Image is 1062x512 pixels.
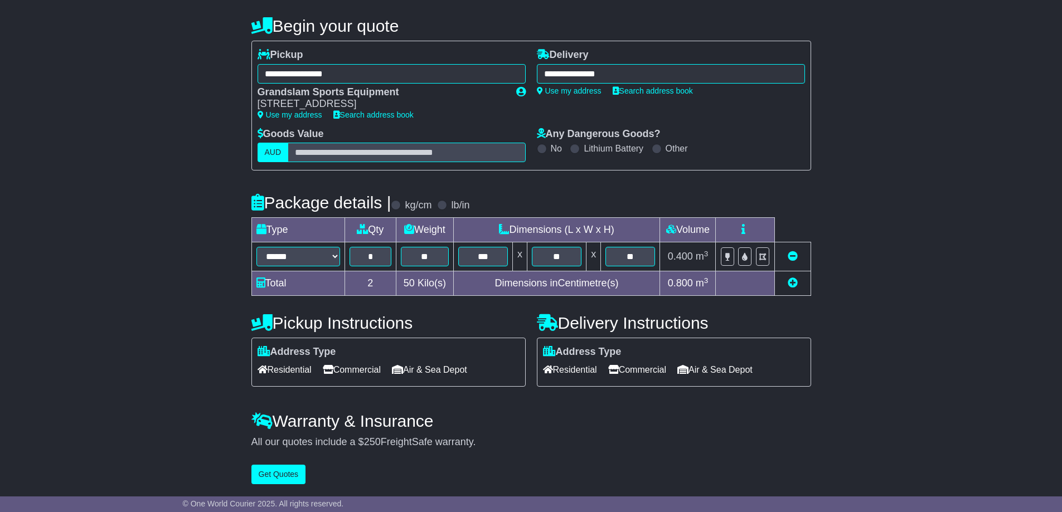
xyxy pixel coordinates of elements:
h4: Warranty & Insurance [251,412,811,430]
span: m [696,251,709,262]
span: 50 [404,277,415,289]
td: Dimensions in Centimetre(s) [453,271,660,296]
td: Kilo(s) [396,271,454,296]
label: Lithium Battery [584,143,643,154]
h4: Delivery Instructions [537,314,811,332]
td: Qty [345,218,396,242]
a: Use my address [537,86,602,95]
sup: 3 [704,276,709,285]
label: Pickup [258,49,303,61]
td: 2 [345,271,396,296]
td: Volume [660,218,716,242]
label: Address Type [258,346,336,358]
a: Add new item [788,277,798,289]
sup: 3 [704,250,709,258]
label: AUD [258,143,289,162]
label: lb/in [451,199,469,212]
div: Grandslam Sports Equipment [258,86,505,99]
span: Residential [258,361,312,378]
label: Any Dangerous Goods? [537,128,661,140]
h4: Begin your quote [251,17,811,35]
button: Get Quotes [251,465,306,484]
span: Commercial [608,361,666,378]
label: Delivery [537,49,589,61]
label: Other [666,143,688,154]
span: 0.400 [668,251,693,262]
div: [STREET_ADDRESS] [258,98,505,110]
label: Goods Value [258,128,324,140]
div: All our quotes include a $ FreightSafe warranty. [251,436,811,448]
span: m [696,277,709,289]
span: 0.800 [668,277,693,289]
td: Weight [396,218,454,242]
td: x [512,242,527,271]
span: © One World Courier 2025. All rights reserved. [183,499,344,508]
h4: Pickup Instructions [251,314,526,332]
label: Address Type [543,346,622,358]
td: Dimensions (L x W x H) [453,218,660,242]
h4: Package details | [251,193,391,212]
td: x [586,242,601,271]
a: Search address book [613,86,693,95]
a: Remove this item [788,251,798,262]
span: Air & Sea Depot [677,361,753,378]
a: Use my address [258,110,322,119]
span: Air & Sea Depot [392,361,467,378]
span: 250 [364,436,381,447]
a: Search address book [333,110,414,119]
span: Residential [543,361,597,378]
label: kg/cm [405,199,431,212]
span: Commercial [323,361,381,378]
td: Type [251,218,345,242]
td: Total [251,271,345,296]
label: No [551,143,562,154]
